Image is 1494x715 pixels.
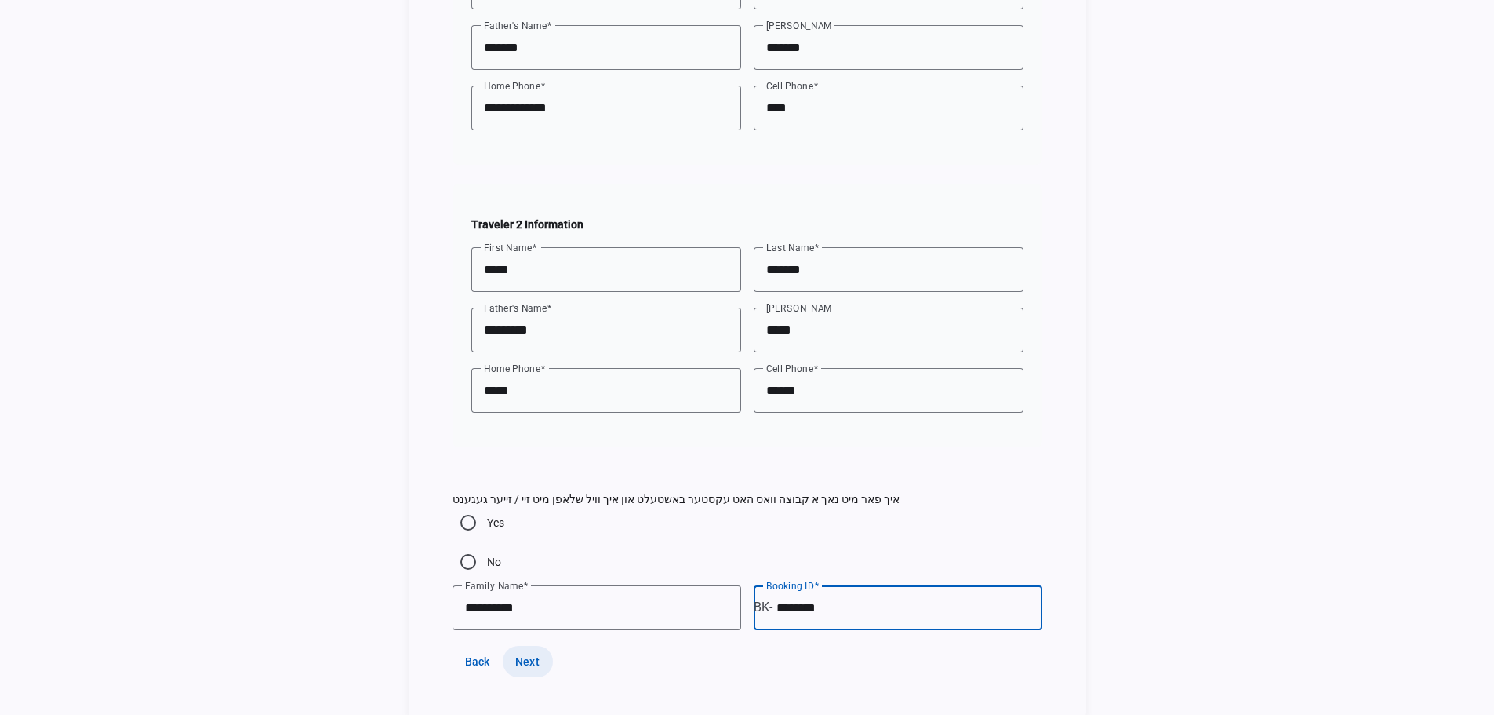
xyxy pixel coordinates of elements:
[471,217,1023,232] h4: Traveler 2 Information
[484,554,502,570] label: No
[503,646,553,677] button: Next
[453,493,900,505] mat-label: איך פאר מיט נאך א קבוצה וואס האט עקסטער באשטעלט און איך וויל שלאפן מיט זיי / זייער געגענט
[484,80,540,91] mat-label: Home Phone
[465,580,524,591] mat-label: Family Name
[453,646,503,677] button: Back
[766,242,814,253] mat-label: Last Name
[465,654,489,669] span: Back
[766,302,869,313] mat-label: [PERSON_NAME] Name
[484,20,547,31] mat-label: Father's Name
[484,242,532,253] mat-label: First Name
[766,363,813,374] mat-label: Cell Phone
[484,515,505,531] label: Yes
[515,654,539,669] span: Next
[484,302,547,313] mat-label: Father's Name
[754,600,774,615] span: BK-
[766,80,813,91] mat-label: Cell Phone
[484,363,540,374] mat-label: Home Phone
[766,20,869,31] mat-label: [PERSON_NAME] Name
[766,580,814,591] mat-label: Booking ID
